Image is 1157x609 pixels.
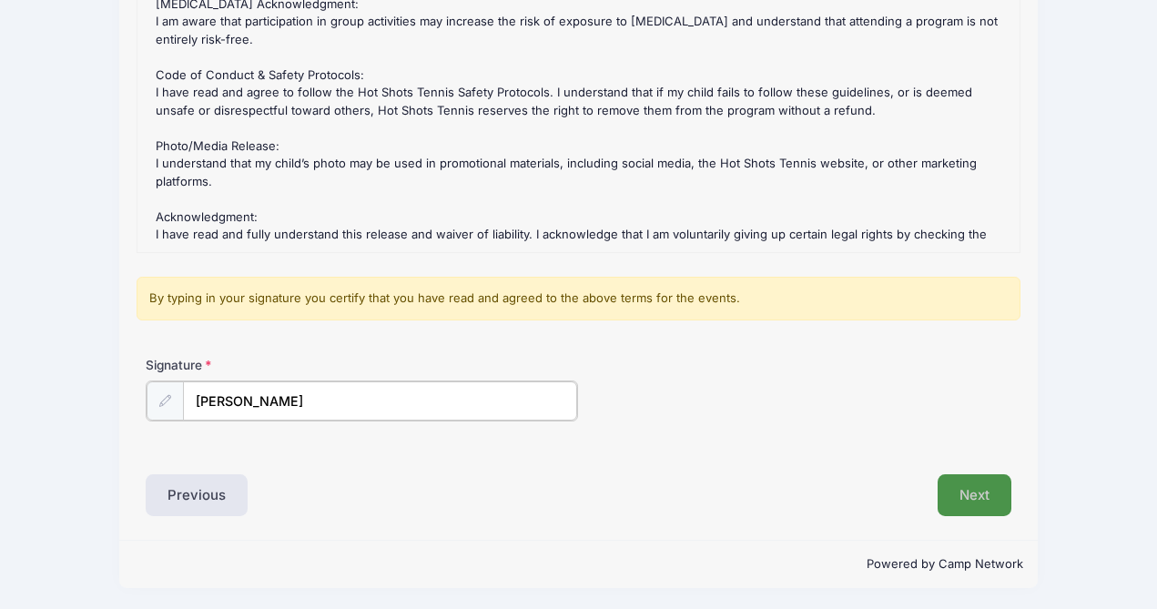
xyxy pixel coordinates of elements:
[137,277,1020,320] div: By typing in your signature you certify that you have read and agreed to the above terms for the ...
[938,474,1011,516] button: Next
[146,474,248,516] button: Previous
[146,356,362,374] label: Signature
[183,381,577,421] input: Enter first and last name
[134,555,1023,573] p: Powered by Camp Network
